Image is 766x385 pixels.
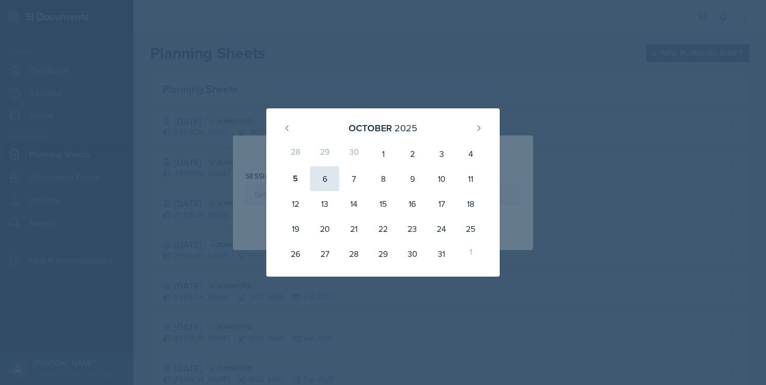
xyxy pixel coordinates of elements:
div: 2 [398,141,427,166]
div: 5 [281,166,310,191]
div: 28 [339,241,368,266]
div: 26 [281,241,310,266]
div: 17 [427,191,456,216]
div: 12 [281,191,310,216]
div: 8 [368,166,398,191]
div: 2025 [394,121,417,135]
div: 23 [398,216,427,241]
div: 25 [456,216,485,241]
div: 18 [456,191,485,216]
div: 21 [339,216,368,241]
div: 9 [398,166,427,191]
div: 15 [368,191,398,216]
div: 27 [310,241,339,266]
div: 13 [310,191,339,216]
div: 1 [368,141,398,166]
div: 1 [456,241,485,266]
div: 22 [368,216,398,241]
div: 29 [368,241,398,266]
div: 24 [427,216,456,241]
div: 4 [456,141,485,166]
div: 30 [398,241,427,266]
div: 16 [398,191,427,216]
div: October [349,121,392,135]
div: 30 [339,141,368,166]
div: 10 [427,166,456,191]
div: 6 [310,166,339,191]
div: 20 [310,216,339,241]
div: 7 [339,166,368,191]
div: 3 [427,141,456,166]
div: 14 [339,191,368,216]
div: 29 [310,141,339,166]
div: 31 [427,241,456,266]
div: 19 [281,216,310,241]
div: 11 [456,166,485,191]
div: 28 [281,141,310,166]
